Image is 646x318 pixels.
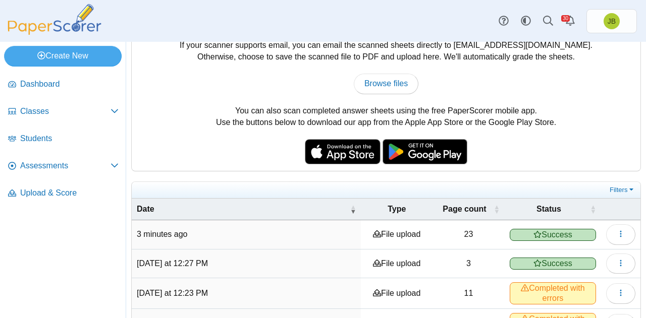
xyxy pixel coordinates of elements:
[4,73,123,97] a: Dashboard
[354,74,418,94] a: Browse files
[361,220,433,249] td: File upload
[137,259,208,268] time: Oct 1, 2025 at 12:27 PM
[350,204,356,214] span: Date : Activate to remove sorting
[20,106,111,117] span: Classes
[510,282,596,304] span: Completed with errors
[132,26,640,171] div: You can scan completed answer sheets using any standard scanner. If your scanner supports email, ...
[433,220,505,249] td: 23
[590,204,596,214] span: Status : Activate to sort
[4,100,123,124] a: Classes
[137,204,348,215] span: Date
[4,181,123,206] a: Upload & Score
[607,185,638,195] a: Filters
[494,204,500,214] span: Page count : Activate to sort
[4,127,123,151] a: Students
[433,249,505,278] td: 3
[305,139,381,164] img: apple-store-badge.svg
[438,204,492,215] span: Page count
[20,133,119,144] span: Students
[137,230,188,238] time: Oct 1, 2025 at 2:35 PM
[383,139,467,164] img: google-play-badge.png
[4,28,105,36] a: PaperScorer
[137,289,208,297] time: Oct 1, 2025 at 12:23 PM
[4,46,122,66] a: Create New
[510,258,596,270] span: Success
[4,4,105,35] img: PaperScorer
[20,187,119,199] span: Upload & Score
[361,278,433,309] td: File upload
[20,160,111,171] span: Assessments
[361,249,433,278] td: File upload
[604,13,620,29] span: Joel Boyd
[608,18,616,25] span: Joel Boyd
[510,229,596,241] span: Success
[4,154,123,178] a: Assessments
[433,278,505,309] td: 11
[20,79,119,90] span: Dashboard
[586,9,637,33] a: Joel Boyd
[366,204,427,215] span: Type
[364,79,408,88] span: Browse files
[559,10,581,32] a: Alerts
[510,204,588,215] span: Status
